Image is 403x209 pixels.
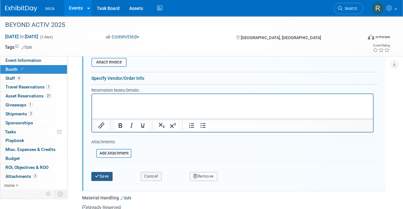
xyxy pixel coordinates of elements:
[21,67,24,71] i: Booth reservation complete
[121,196,131,200] a: Edit
[46,85,51,89] span: 7
[17,76,21,80] span: 6
[43,190,54,198] td: Personalize Event Tab Strip
[126,121,137,130] button: Italic
[39,35,53,39] span: (2 days)
[5,93,52,98] span: Asset Reservations
[372,2,384,14] img: Rachel Jordan
[0,101,67,109] a: Giveaways1
[0,128,67,136] a: Tasks
[5,67,25,72] span: Booth
[96,121,107,130] button: Insert/edit link
[373,44,390,47] div: Event Rating
[190,172,217,181] button: Remove
[5,84,51,89] span: Travel Reservations
[115,121,126,130] button: Bold
[0,172,67,181] a: Attachments3
[19,34,25,39] span: to
[0,83,67,91] a: Travel Reservations7
[5,44,32,50] td: Tags
[0,92,67,100] a: Asset Reservations27
[342,6,357,11] span: Search
[104,34,142,40] button: Committed
[0,181,67,190] a: more
[5,58,41,63] span: Event Information
[197,121,208,130] button: Bullet list
[5,76,21,81] span: Staff
[141,172,162,181] button: Cancel
[0,145,67,154] a: Misc. Expenses & Credits
[82,194,385,201] div: Material Handling
[137,121,148,130] button: Underline
[186,121,197,130] button: Numbered list
[5,102,33,107] span: Giveaways
[21,45,32,50] a: Edit
[5,5,37,12] img: ExhibitDay
[5,129,16,134] span: Tasks
[368,34,374,39] img: Format-Inperson.png
[5,34,38,39] span: [DATE] [DATE]
[3,19,357,31] div: BEYOND ACTIV 2025
[0,119,67,127] a: Sponsorships
[334,33,390,43] div: Event Format
[29,111,33,116] span: 2
[33,174,38,179] span: 3
[0,136,67,145] a: Playbook
[54,190,67,198] td: Toggle Event Tabs
[0,154,67,163] a: Budget
[4,183,14,188] span: more
[375,35,390,39] div: In-Person
[5,156,20,161] span: Budget
[241,35,321,40] span: [GEOGRAPHIC_DATA], [GEOGRAPHIC_DATA]
[0,65,67,74] a: Booth
[334,3,363,14] a: Search
[28,102,33,107] span: 1
[0,74,67,83] a: Staff6
[5,165,48,170] span: ROI, Objectives & ROO
[91,139,131,146] div: Attachments:
[0,110,67,118] a: Shipments2
[0,163,67,172] a: ROI, Objectives & ROO
[5,120,33,125] span: Sponsorships
[91,87,374,93] div: Reservation Notes/Details:
[92,94,373,119] iframe: Rich Text Area
[5,111,33,116] span: Shipments
[45,6,55,11] span: seca
[156,121,167,130] button: Subscript
[5,174,38,179] span: Attachments
[91,172,113,181] button: Save
[91,76,144,81] a: Specify Vendor/Order Info
[167,121,178,130] button: Superscript
[5,147,55,152] span: Misc. Expenses & Credits
[0,56,67,65] a: Event Information
[45,94,52,98] span: 27
[5,138,24,143] span: Playbook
